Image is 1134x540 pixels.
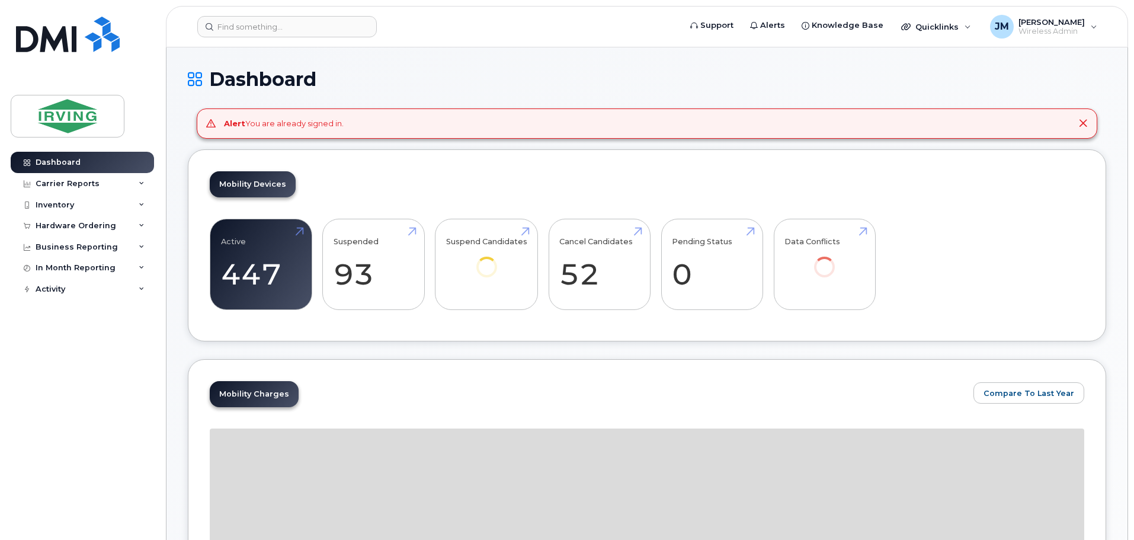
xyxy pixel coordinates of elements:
[784,225,864,293] a: Data Conflicts
[210,381,299,407] a: Mobility Charges
[672,225,752,303] a: Pending Status 0
[224,118,344,129] div: You are already signed in.
[188,69,1106,90] h1: Dashboard
[221,225,301,303] a: Active 447
[559,225,639,303] a: Cancel Candidates 52
[973,382,1084,404] button: Compare To Last Year
[210,171,296,197] a: Mobility Devices
[984,388,1074,399] span: Compare To Last Year
[446,225,527,293] a: Suspend Candidates
[334,225,414,303] a: Suspended 93
[224,119,245,128] strong: Alert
